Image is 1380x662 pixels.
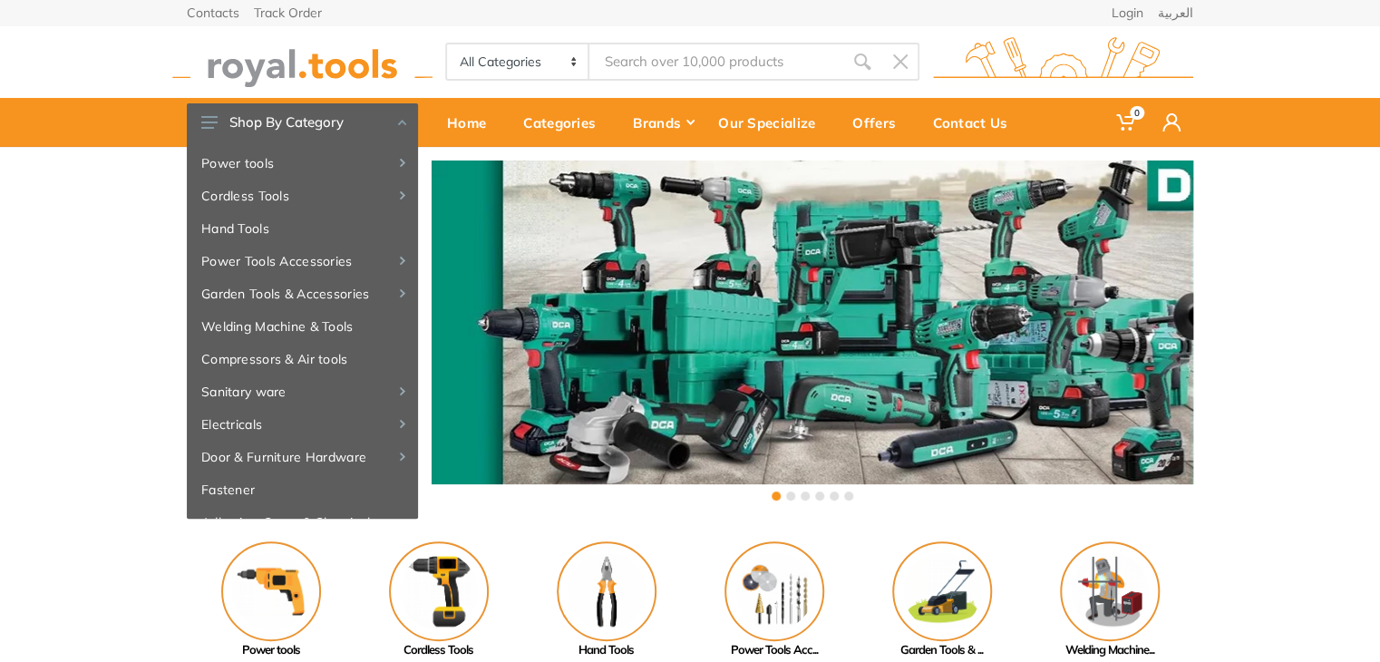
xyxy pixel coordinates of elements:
img: Royal - Cordless Tools [389,541,489,641]
a: Cordless Tools [187,180,418,212]
img: Royal - Power tools [221,541,321,641]
a: Electricals [187,408,418,441]
a: 0 [1103,98,1150,147]
a: Power tools [187,147,418,180]
a: Login [1112,6,1143,19]
a: Home [434,98,510,147]
a: العربية [1158,6,1193,19]
a: Hand Tools [522,541,690,659]
a: Contact Us [920,98,1032,147]
div: Home [434,103,510,141]
img: royal.tools Logo [933,37,1193,87]
div: Power Tools Acc... [690,641,858,659]
div: Hand Tools [522,641,690,659]
a: Compressors & Air tools [187,343,418,375]
img: royal.tools Logo [172,37,432,87]
div: Contact Us [920,103,1032,141]
a: Hand Tools [187,212,418,245]
button: Shop By Category [187,103,418,141]
div: Our Specialize [705,103,840,141]
a: Contacts [187,6,239,19]
div: Power tools [187,641,355,659]
a: Offers [840,98,920,147]
a: Garden Tools & ... [858,541,1025,659]
div: Brands [620,103,705,141]
a: Power Tools Acc... [690,541,858,659]
img: Royal - Power Tools Accessories [724,541,824,641]
input: Site search [589,43,843,81]
a: Sanitary ware [187,375,418,408]
a: Our Specialize [705,98,840,147]
div: Garden Tools & ... [858,641,1025,659]
div: Cordless Tools [355,641,522,659]
a: Track Order [254,6,322,19]
a: Power tools [187,541,355,659]
a: Fastener [187,473,418,506]
a: Welding Machine & Tools [187,310,418,343]
img: Royal - Garden Tools & Accessories [892,541,992,641]
div: Welding Machine... [1025,641,1193,659]
a: Categories [510,98,620,147]
a: Welding Machine... [1025,541,1193,659]
a: Door & Furniture Hardware [187,441,418,473]
a: Adhesive, Spray & Chemical [187,506,418,539]
a: Cordless Tools [355,541,522,659]
img: Royal - Welding Machine & Tools [1060,541,1160,641]
div: Categories [510,103,620,141]
select: Category [447,44,589,79]
a: Garden Tools & Accessories [187,277,418,310]
div: Offers [840,103,920,141]
a: Power Tools Accessories [187,245,418,277]
img: Royal - Hand Tools [557,541,656,641]
span: 0 [1130,106,1144,120]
